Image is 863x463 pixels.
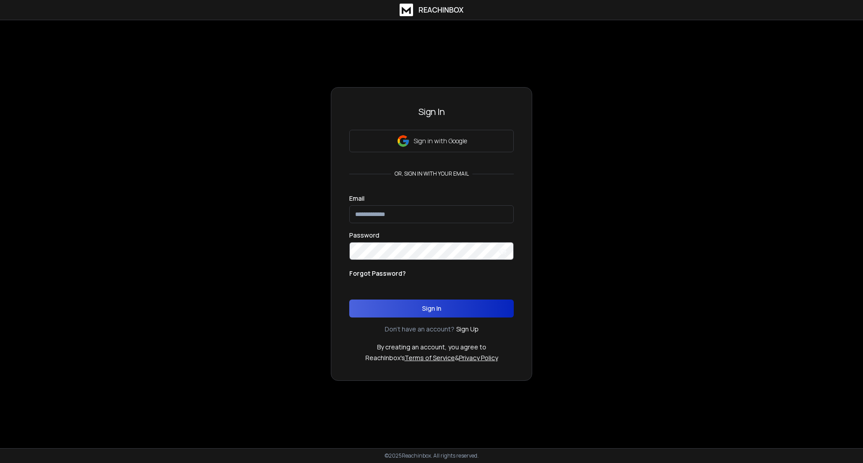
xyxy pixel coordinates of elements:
[349,130,514,152] button: Sign in with Google
[385,452,479,459] p: © 2025 Reachinbox. All rights reserved.
[400,4,463,16] a: ReachInbox
[349,232,379,238] label: Password
[349,106,514,118] h3: Sign In
[391,170,472,177] p: or, sign in with your email
[377,343,486,352] p: By creating an account, you agree to
[456,325,479,334] a: Sign Up
[365,353,498,362] p: ReachInbox's &
[349,300,514,317] button: Sign In
[414,137,467,146] p: Sign in with Google
[385,325,454,334] p: Don't have an account?
[405,353,455,362] a: Terms of Service
[400,4,413,16] img: logo
[349,269,406,278] p: Forgot Password?
[459,353,498,362] a: Privacy Policy
[349,195,365,202] label: Email
[418,4,463,15] h1: ReachInbox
